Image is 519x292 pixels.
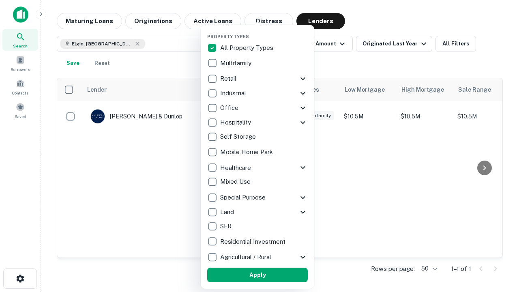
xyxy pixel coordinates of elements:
[220,252,273,262] p: Agricultural / Rural
[207,101,308,115] div: Office
[207,160,308,175] div: Healthcare
[220,147,275,157] p: Mobile Home Park
[220,58,253,68] p: Multifamily
[220,74,238,84] p: Retail
[478,227,519,266] iframe: Chat Widget
[220,103,240,113] p: Office
[220,43,275,53] p: All Property Types
[207,205,308,219] div: Land
[207,268,308,282] button: Apply
[220,237,287,247] p: Residential Investment
[207,34,249,39] span: Property Types
[220,88,248,98] p: Industrial
[220,132,257,142] p: Self Storage
[207,86,308,101] div: Industrial
[220,163,253,173] p: Healthcare
[207,190,308,205] div: Special Purpose
[207,115,308,130] div: Hospitality
[220,193,267,202] p: Special Purpose
[207,71,308,86] div: Retail
[220,221,233,231] p: SFR
[220,118,253,127] p: Hospitality
[207,250,308,264] div: Agricultural / Rural
[220,177,252,187] p: Mixed Use
[220,207,236,217] p: Land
